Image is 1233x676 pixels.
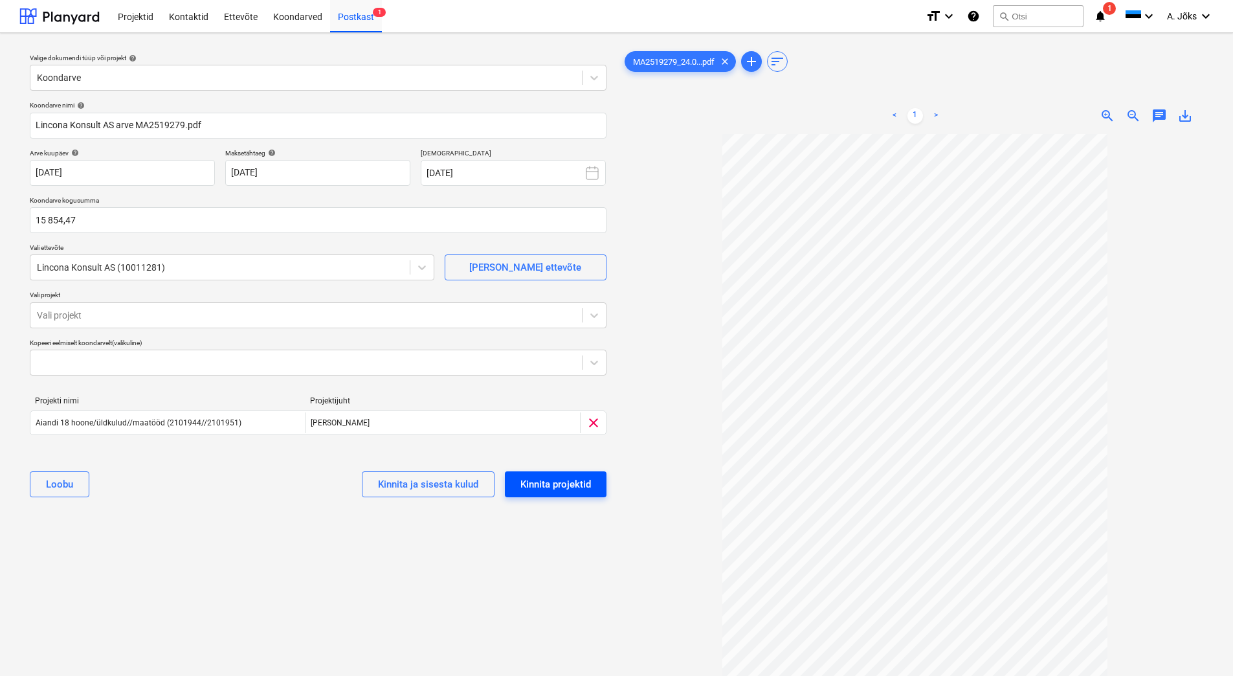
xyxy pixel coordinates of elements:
div: Koondarve nimi [30,101,606,109]
button: [DATE] [421,160,606,186]
span: search [999,11,1009,21]
div: Projektijuht [310,396,575,405]
p: Vali ettevõte [30,243,434,254]
span: help [69,149,79,157]
i: keyboard_arrow_down [941,8,957,24]
input: Arve kuupäeva pole määratud. [30,160,215,186]
button: Kinnita ja sisesta kulud [362,471,494,497]
span: zoom_out [1126,108,1141,124]
span: chat [1151,108,1167,124]
input: Tähtaega pole määratud [225,160,410,186]
div: Arve kuupäev [30,149,215,157]
button: Loobu [30,471,89,497]
span: sort [770,54,785,69]
i: keyboard_arrow_down [1141,8,1157,24]
a: Page 1 is your current page [907,108,923,124]
span: help [265,149,276,157]
span: save_alt [1177,108,1193,124]
span: clear [586,415,601,431]
div: Projekti nimi [35,396,300,405]
div: Kinnita ja sisesta kulud [378,476,478,493]
input: Koondarve nimi [30,113,606,139]
span: 1 [1103,2,1116,15]
p: [DEMOGRAPHIC_DATA] [421,149,606,160]
div: Kinnita projektid [520,476,591,493]
div: [PERSON_NAME] [305,412,579,433]
span: clear [717,54,733,69]
i: keyboard_arrow_down [1198,8,1214,24]
p: Koondarve kogusumma [30,196,606,207]
iframe: Chat Widget [1168,614,1233,676]
i: notifications [1094,8,1107,24]
div: Maksetähtaeg [225,149,410,157]
p: Vali projekt [30,291,606,302]
div: Kopeeri eelmiselt koondarvelt (valikuline) [30,339,606,347]
span: add [744,54,759,69]
span: MA2519279_24.0...pdf [625,57,722,67]
i: Abikeskus [967,8,980,24]
div: Loobu [46,476,73,493]
span: help [126,54,137,62]
div: Valige dokumendi tüüp või projekt [30,54,606,62]
button: Otsi [993,5,1083,27]
i: format_size [926,8,941,24]
div: Aiandi 18 hoone/üldkulud//maatööd (2101944//2101951) [36,418,241,427]
span: A. Jõks [1167,11,1197,21]
button: Kinnita projektid [505,471,606,497]
span: zoom_in [1100,108,1115,124]
input: Koondarve kogusumma [30,207,606,233]
span: help [74,102,85,109]
div: [PERSON_NAME] ettevõte [469,259,581,276]
span: 1 [373,8,386,17]
a: Next page [928,108,944,124]
button: [PERSON_NAME] ettevõte [445,254,606,280]
div: MA2519279_24.0...pdf [625,51,736,72]
a: Previous page [887,108,902,124]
